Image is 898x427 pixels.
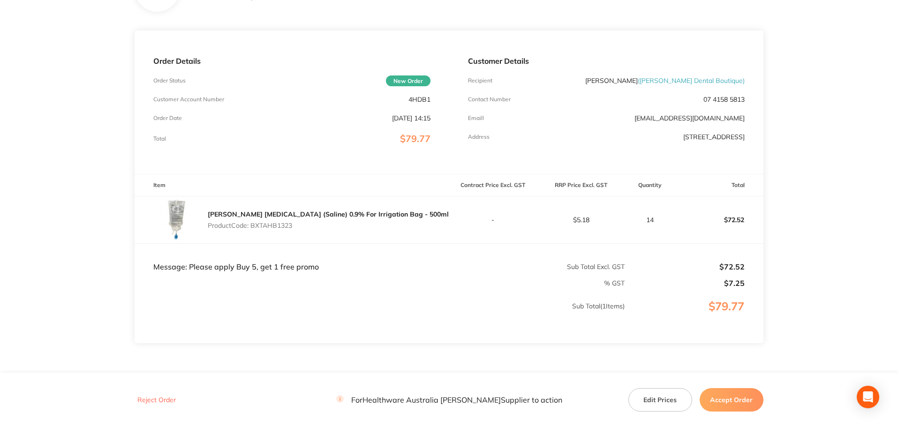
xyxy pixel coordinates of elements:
[537,174,625,196] th: RRP Price Excl. GST
[626,279,745,287] p: $7.25
[135,302,625,329] p: Sub Total ( 1 Items)
[135,174,449,196] th: Item
[386,75,430,86] span: New Order
[468,115,484,121] p: Emaill
[676,209,763,231] p: $72.52
[468,134,490,140] p: Address
[450,263,625,270] p: Sub Total Excl. GST
[626,300,763,332] p: $79.77
[153,77,186,84] p: Order Status
[208,222,449,229] p: Product Code: BXTAHB1323
[208,210,449,218] a: [PERSON_NAME] [MEDICAL_DATA] (Saline) 0.9% For Irrigation Bag - 500ml
[675,174,763,196] th: Total
[537,216,625,224] p: $5.18
[153,57,430,65] p: Order Details
[625,174,675,196] th: Quantity
[135,396,179,405] button: Reject Order
[153,115,182,121] p: Order Date
[626,262,745,271] p: $72.52
[135,279,625,287] p: % GST
[336,396,562,405] p: For Healthware Australia [PERSON_NAME] Supplier to action
[628,388,692,412] button: Edit Prices
[449,174,537,196] th: Contract Price Excl. GST
[703,96,745,103] p: 07 4158 5813
[153,96,224,103] p: Customer Account Number
[626,216,675,224] p: 14
[638,76,745,85] span: ( [PERSON_NAME] Dental Boutique )
[392,114,430,122] p: [DATE] 14:15
[857,386,879,408] div: Open Intercom Messenger
[634,114,745,122] a: [EMAIL_ADDRESS][DOMAIN_NAME]
[135,243,449,271] td: Message: Please apply Buy 5, get 1 free promo
[683,133,745,141] p: [STREET_ADDRESS]
[450,216,537,224] p: -
[408,96,430,103] p: 4HDB1
[468,77,492,84] p: Recipient
[400,133,430,144] span: $79.77
[585,77,745,84] p: [PERSON_NAME]
[153,135,166,142] p: Total
[700,388,763,412] button: Accept Order
[468,57,745,65] p: Customer Details
[468,96,511,103] p: Contact Number
[153,196,200,243] img: aXk1em1kOA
